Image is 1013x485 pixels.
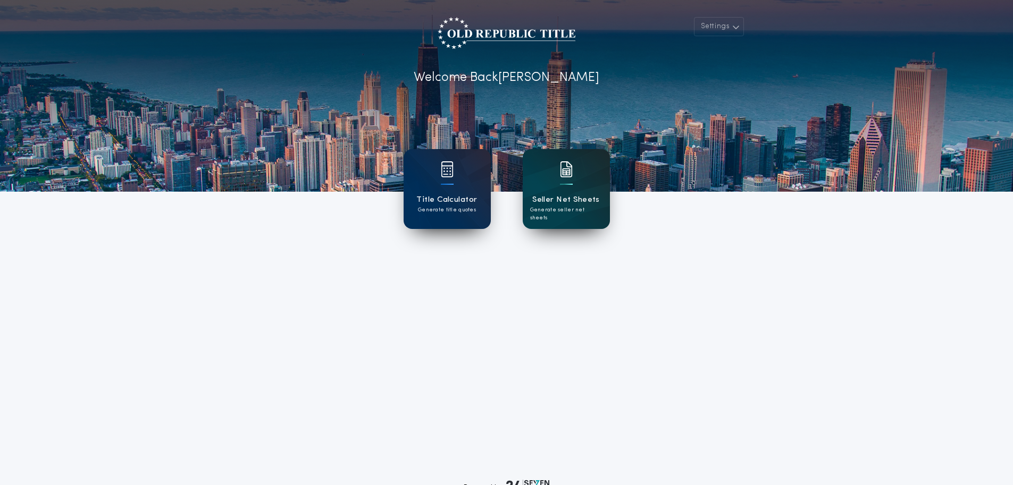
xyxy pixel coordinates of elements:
[694,17,744,36] button: Settings
[418,206,476,214] p: Generate title quotes
[404,149,491,229] a: card iconTitle CalculatorGenerate title quotes
[414,68,599,87] p: Welcome Back [PERSON_NAME]
[560,161,573,177] img: card icon
[416,194,477,206] h1: Title Calculator
[523,149,610,229] a: card iconSeller Net SheetsGenerate seller net sheets
[532,194,600,206] h1: Seller Net Sheets
[438,17,575,49] img: account-logo
[530,206,602,222] p: Generate seller net sheets
[441,161,454,177] img: card icon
